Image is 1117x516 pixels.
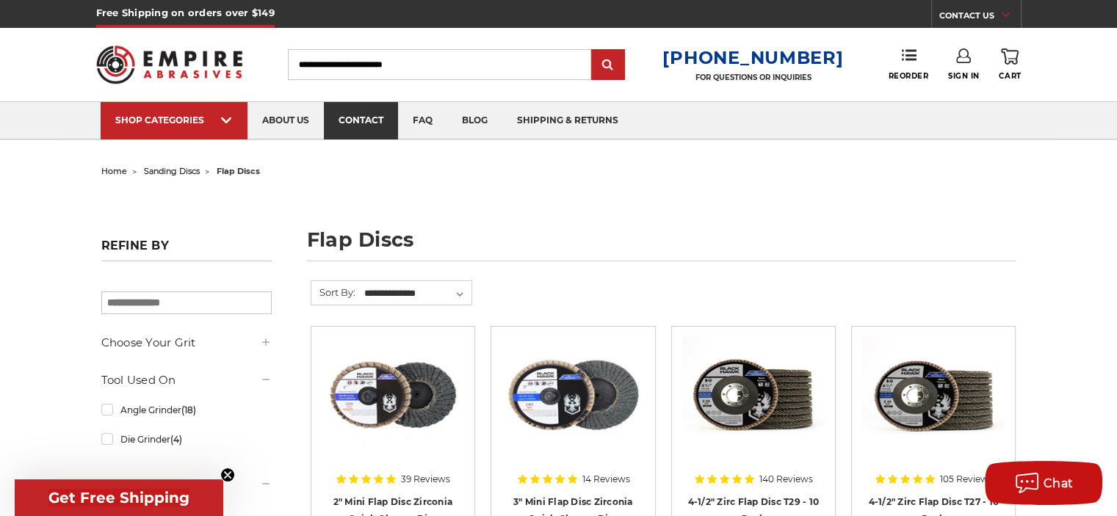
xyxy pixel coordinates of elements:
[247,102,324,139] a: about us
[682,337,825,454] img: 4.5" Black Hawk Zirconia Flap Disc 10 Pack
[502,337,644,454] img: BHA 3" Quick Change 60 Grit Flap Disc for Fine Grinding and Finishing
[888,48,928,80] a: Reorder
[101,426,272,452] a: Die Grinder
[948,71,980,81] span: Sign In
[101,166,127,176] a: home
[115,115,233,126] div: SHOP CATEGORIES
[15,479,223,516] div: Get Free ShippingClose teaser
[101,397,272,423] a: Angle Grinder
[96,36,243,93] img: Empire Abrasives
[362,283,471,305] select: Sort By:
[101,239,272,261] h5: Refine by
[502,102,633,139] a: shipping & returns
[217,166,260,176] span: flap discs
[101,476,272,493] h5: Material
[1044,476,1074,490] span: Chat
[48,489,189,506] span: Get Free Shipping
[144,166,200,176] a: sanding discs
[170,434,181,445] span: (4)
[324,102,398,139] a: contact
[322,337,464,454] img: Black Hawk Abrasives 2-inch Zirconia Flap Disc with 60 Grit Zirconia for Smooth Finishing
[888,71,928,81] span: Reorder
[398,102,447,139] a: faq
[939,7,1021,28] a: CONTACT US
[862,337,1005,454] img: Black Hawk 4-1/2" x 7/8" Flap Disc Type 27 - 10 Pack
[999,71,1021,81] span: Cart
[311,281,355,303] label: Sort By:
[662,47,843,68] a: [PHONE_NUMBER]
[101,371,272,389] h5: Tool Used On
[101,334,272,352] h5: Choose Your Grit
[999,48,1021,81] a: Cart
[181,404,195,415] span: (18)
[447,102,502,139] a: blog
[985,461,1102,505] button: Chat
[307,230,1016,261] h1: flap discs
[593,51,623,80] input: Submit
[662,73,843,82] p: FOR QUESTIONS OR INQUIRIES
[220,468,235,482] button: Close teaser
